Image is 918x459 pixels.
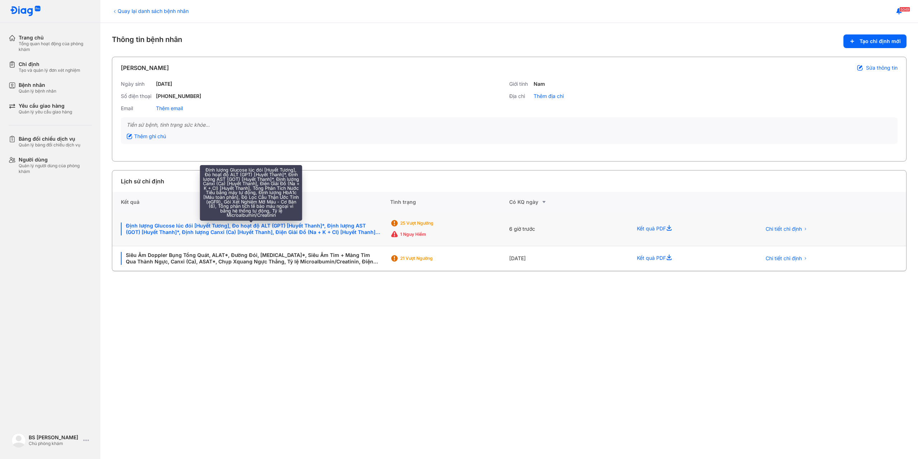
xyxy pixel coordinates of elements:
div: [DATE] [156,81,172,87]
div: Bảng đối chiếu dịch vụ [19,136,80,142]
div: Email [121,105,153,112]
div: Có KQ ngày [509,198,628,206]
div: Số điện thoại [121,93,153,99]
div: Định lượng Glucose lúc đói [Huyết Tương], Đo hoạt độ ALT (GPT) [Huyết Thanh]*, Định lượng AST (GO... [121,223,382,235]
div: 21 Vượt ngưỡng [400,256,458,261]
div: Thông tin bệnh nhân [112,34,907,48]
div: Thêm ghi chú [127,133,166,140]
div: Lịch sử chỉ định [121,177,164,186]
div: Thêm địa chỉ [534,93,564,99]
div: Chỉ định [19,61,80,67]
span: 5049 [899,7,910,12]
div: Tạo và quản lý đơn xét nghiệm [19,67,80,73]
div: Siêu Âm Doppler Bụng Tổng Quát, ALAT*, Đường Đói, [MEDICAL_DATA]*, Siêu Âm Tim + Màng Tim Qua Thà... [121,252,382,265]
span: Chi tiết chỉ định [766,255,802,262]
div: Chủ phòng khám [29,441,80,446]
img: logo [11,433,26,448]
div: [PERSON_NAME] [121,64,169,72]
span: Chi tiết chỉ định [766,226,802,232]
img: logo [10,6,41,17]
div: Trang chủ [19,34,92,41]
div: Tiền sử bệnh, tình trạng sức khỏe... [127,122,892,128]
div: Kết quả [112,192,390,212]
div: Thêm email [156,105,183,112]
div: Giới tính [509,81,531,87]
div: Yêu cầu giao hàng [19,103,72,109]
div: Kết quả PDF [628,212,753,246]
button: Chi tiết chỉ định [761,253,812,264]
div: Quản lý yêu cầu giao hàng [19,109,72,115]
div: 25 Vượt ngưỡng [400,220,458,226]
div: Quản lý bệnh nhân [19,88,56,94]
div: Quản lý người dùng của phòng khám [19,163,92,174]
div: Tổng quan hoạt động của phòng khám [19,41,92,52]
div: 1 Nguy hiểm [400,231,458,237]
div: Quản lý bảng đối chiếu dịch vụ [19,142,80,148]
div: Tình trạng [390,192,509,212]
div: [PHONE_NUMBER] [156,93,201,99]
div: Ngày sinh [121,81,153,87]
button: Tạo chỉ định mới [843,34,907,48]
div: Địa chỉ [509,93,531,99]
div: Nam [534,81,545,87]
div: [DATE] [509,246,628,271]
div: Bệnh nhân [19,82,56,88]
div: 6 giờ trước [509,212,628,246]
div: Kết quả PDF [628,246,753,271]
button: Chi tiết chỉ định [761,224,812,234]
div: Người dùng [19,156,92,163]
span: Tạo chỉ định mới [860,38,901,45]
span: Sửa thông tin [866,65,898,71]
div: BS [PERSON_NAME] [29,434,80,441]
div: Quay lại danh sách bệnh nhân [112,7,189,15]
